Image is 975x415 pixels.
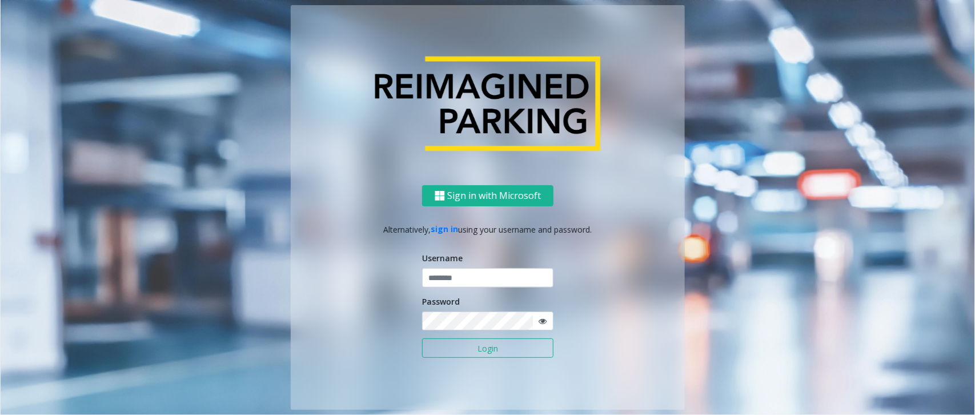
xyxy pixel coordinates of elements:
[431,224,459,234] a: sign in
[422,185,553,206] button: Sign in with Microsoft
[422,252,463,264] label: Username
[302,223,673,235] p: Alternatively, using your username and password.
[422,338,553,358] button: Login
[422,296,460,308] label: Password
